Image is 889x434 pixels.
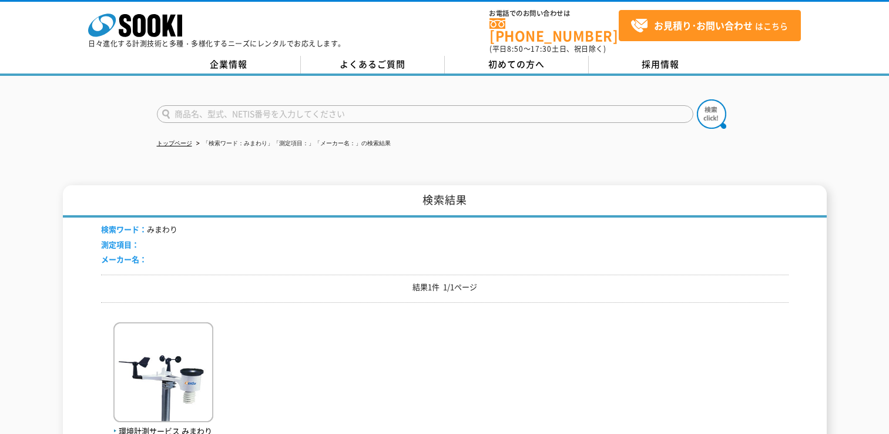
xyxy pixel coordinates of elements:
a: 初めての方へ [445,56,589,74]
span: (平日 ～ 土日、祝日除く) [489,44,606,54]
span: メーカー名： [101,253,147,265]
span: 測定項目： [101,239,139,250]
span: 8:50 [507,44,524,54]
input: 商品名、型式、NETIS番号を入力してください [157,105,693,123]
a: [PHONE_NUMBER] [489,18,619,42]
span: 検索ワード： [101,223,147,235]
span: お電話でのお問い合わせは [489,10,619,17]
img: みまわり伝書鳩 [113,322,213,425]
span: はこちら [630,17,788,35]
span: 初めての方へ [488,58,545,71]
img: btn_search.png [697,99,726,129]
p: 結果1件 1/1ページ [101,281,789,293]
a: お見積り･お問い合わせはこちら [619,10,801,41]
h1: 検索結果 [63,185,827,218]
li: みまわり [101,223,177,236]
a: よくあるご質問 [301,56,445,74]
span: 17:30 [531,44,552,54]
a: 企業情報 [157,56,301,74]
a: トップページ [157,140,192,146]
a: 採用情報 [589,56,733,74]
p: 日々進化する計測技術と多種・多様化するニーズにレンタルでお応えします。 [88,40,345,47]
strong: お見積り･お問い合わせ [654,18,753,32]
li: 「検索ワード：みまわり」「測定項目：」「メーカー名：」の検索結果 [194,138,391,150]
